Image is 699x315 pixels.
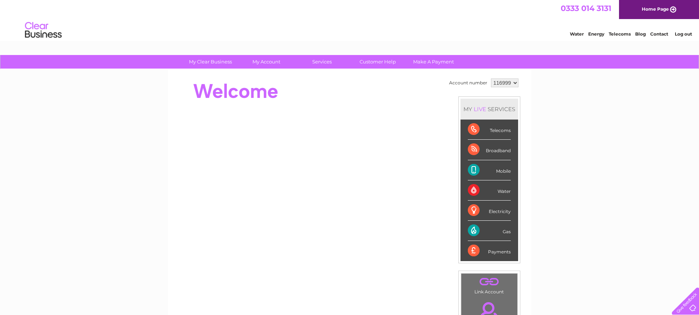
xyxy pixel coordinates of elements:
div: Water [468,180,511,201]
div: Mobile [468,160,511,180]
a: . [463,275,516,288]
a: Energy [588,31,604,37]
div: Electricity [468,201,511,221]
td: Link Account [461,273,518,296]
a: Water [570,31,584,37]
a: 0333 014 3131 [561,4,611,13]
div: Telecoms [468,120,511,140]
div: MY SERVICES [460,99,518,120]
div: Payments [468,241,511,261]
div: Broadband [468,140,511,160]
div: LIVE [472,106,488,113]
div: Gas [468,221,511,241]
td: Account number [447,77,489,89]
a: Services [292,55,352,69]
img: logo.png [25,19,62,41]
a: My Account [236,55,296,69]
a: My Clear Business [180,55,241,69]
a: Customer Help [347,55,408,69]
a: Log out [675,31,692,37]
a: Contact [650,31,668,37]
a: Blog [635,31,646,37]
a: Make A Payment [403,55,464,69]
a: Telecoms [609,31,631,37]
div: Clear Business is a trading name of Verastar Limited (registered in [GEOGRAPHIC_DATA] No. 3667643... [176,4,523,36]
